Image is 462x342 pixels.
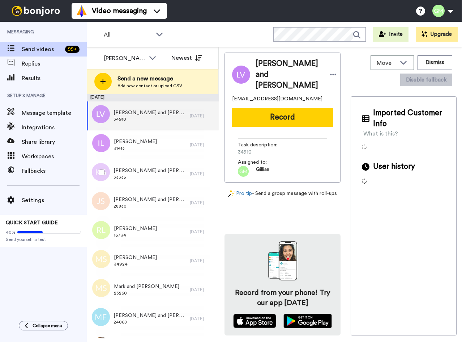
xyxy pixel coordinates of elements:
span: Assigned to: [238,159,288,166]
span: [EMAIL_ADDRESS][DOMAIN_NAME] [232,95,322,103]
div: [DATE] [190,287,215,293]
img: playstore [283,314,332,328]
span: 34910 [114,116,186,122]
span: Workspaces [22,152,87,161]
span: 34910 [238,149,307,156]
div: - Send a group message with roll-ups [224,190,341,197]
img: magic-wand.svg [228,190,235,197]
span: Settings [22,196,87,205]
div: [DATE] [190,316,215,322]
span: QUICK START GUIDE [6,220,58,225]
img: bj-logo-header-white.svg [9,6,63,16]
span: Send yourself a test [6,237,81,242]
img: appstore [233,314,276,328]
span: 31413 [114,145,157,151]
span: Add new contact or upload CSV [117,83,182,89]
span: [PERSON_NAME] [114,254,157,261]
div: [PERSON_NAME] [104,54,145,63]
img: ms.png [92,279,110,297]
span: Share library [22,138,87,146]
div: [DATE] [190,113,215,119]
button: Dismiss [418,55,452,70]
span: [PERSON_NAME] and [PERSON_NAME] [256,58,323,91]
span: 28830 [114,203,186,209]
button: Disable fallback [400,74,452,86]
span: [PERSON_NAME] and [PERSON_NAME] [114,109,186,116]
button: Collapse menu [19,321,68,330]
div: 99 + [65,46,80,53]
img: Image of Leon and Susani Van Der Linde [232,66,250,84]
span: Imported Customer Info [373,108,445,129]
img: lv.png [92,105,110,123]
div: [DATE] [190,171,215,177]
span: Move [377,59,396,67]
button: Record [232,108,333,127]
span: Send a new message [117,74,182,83]
h4: Record from your phone! Try our app [DATE] [232,288,333,308]
span: Fallbacks [22,167,87,175]
span: [PERSON_NAME] and [PERSON_NAME] [114,312,186,319]
img: download [268,241,297,280]
div: [DATE] [87,94,219,101]
span: Collapse menu [33,323,62,329]
span: [PERSON_NAME] and [PERSON_NAME] [114,196,186,203]
span: Message template [22,109,87,117]
span: 34924 [114,261,157,267]
button: Invite [373,27,408,42]
span: Replies [22,59,87,68]
span: Task description : [238,141,288,149]
div: What is this? [363,129,398,138]
div: [DATE] [190,142,215,148]
button: Newest [166,51,208,65]
span: 33335 [114,174,186,180]
span: [PERSON_NAME] and [PERSON_NAME] [114,167,186,174]
span: User history [373,161,415,172]
span: All [104,30,152,39]
img: mf.png [92,308,110,326]
img: js.png [92,192,110,210]
img: il.png [92,134,110,152]
button: Upgrade [416,27,458,42]
img: rl.png [92,221,110,239]
span: Mark and [PERSON_NAME] [114,283,179,290]
img: ms.png [92,250,110,268]
span: 40% [6,229,16,235]
div: [DATE] [190,229,215,235]
span: 24068 [114,319,186,325]
span: 23260 [114,290,179,296]
span: [PERSON_NAME] [114,138,157,145]
span: Send videos [22,45,62,54]
a: Pro tip [228,190,252,197]
div: [DATE] [190,258,215,264]
span: 16734 [114,232,157,238]
span: [PERSON_NAME] [114,225,157,232]
div: [DATE] [190,200,215,206]
img: gm.png [238,166,249,177]
span: Video messaging [92,6,147,16]
span: Gillian [256,166,269,177]
span: Integrations [22,123,87,132]
span: Results [22,74,87,83]
img: vm-color.svg [76,5,87,17]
